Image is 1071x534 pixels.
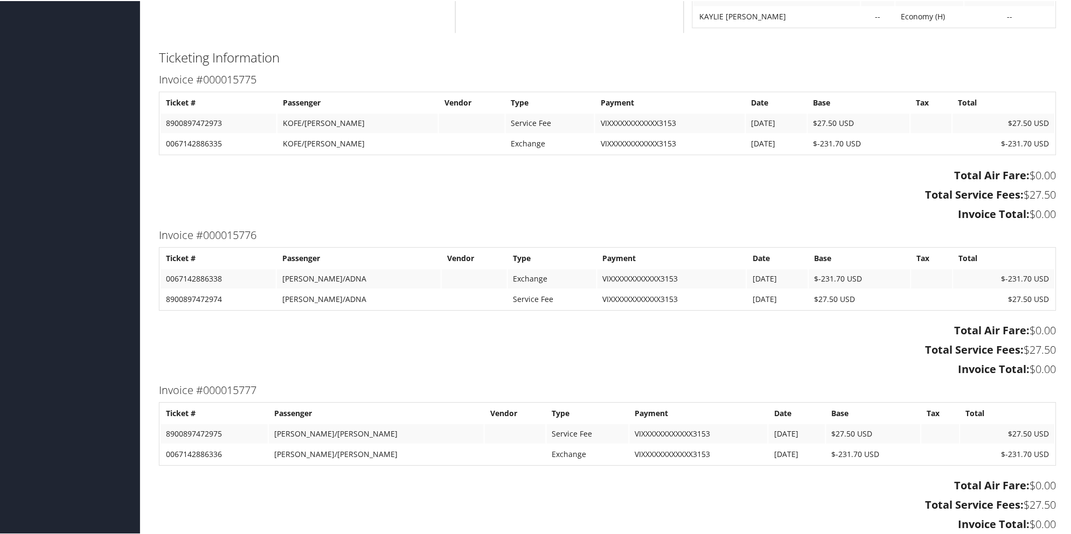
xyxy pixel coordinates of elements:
[161,133,276,152] td: 0067142886335
[954,268,1055,287] td: $-231.70 USD
[747,248,808,267] th: Date
[159,186,1056,201] h3: $27.50
[954,289,1055,308] td: $27.50 USD
[161,92,276,111] th: Ticket #
[277,248,441,267] th: Passenger
[630,444,768,463] td: VIXXXXXXXXXXXX3153
[954,248,1055,267] th: Total
[953,133,1055,152] td: $-231.70 USD
[269,423,484,442] td: [PERSON_NAME]/[PERSON_NAME]
[485,403,545,422] th: Vendor
[506,133,595,152] td: Exchange
[442,248,507,267] th: Vendor
[159,322,1056,337] h3: $0.00
[867,11,889,20] div: --
[159,227,1056,242] h3: Invoice #000015776
[826,403,921,422] th: Base
[508,268,596,287] td: Exchange
[911,92,952,111] th: Tax
[961,423,1055,442] td: $27.50 USD
[961,444,1055,463] td: $-231.70 USD
[808,133,910,152] td: $-231.70 USD
[958,516,1030,530] strong: Invoice Total:
[955,477,1030,491] strong: Total Air Fare:
[159,47,1056,66] h2: Ticketing Information
[159,206,1056,221] h3: $0.00
[955,167,1030,181] strong: Total Air Fare:
[912,248,952,267] th: Tax
[269,444,484,463] td: [PERSON_NAME]/[PERSON_NAME]
[769,423,825,442] td: [DATE]
[922,403,960,422] th: Tax
[508,248,596,267] th: Type
[277,113,438,132] td: KOFE/[PERSON_NAME]
[595,92,745,111] th: Payment
[953,92,1055,111] th: Total
[694,6,860,25] td: KAYLIE [PERSON_NAME]
[547,423,629,442] td: Service Fee
[809,268,910,287] td: $-231.70 USD
[809,289,910,308] td: $27.50 USD
[506,92,595,111] th: Type
[808,92,910,111] th: Base
[597,289,746,308] td: VIXXXXXXXXXXXX3153
[159,71,1056,86] h3: Invoice #000015775
[595,133,745,152] td: VIXXXXXXXXXXXX3153
[506,113,595,132] td: Service Fee
[277,289,441,308] td: [PERSON_NAME]/ADNA
[826,423,921,442] td: $27.50 USD
[159,341,1056,356] h3: $27.50
[161,248,276,267] th: Ticket #
[595,113,745,132] td: VIXXXXXXXXXXXX3153
[161,268,276,287] td: 0067142886338
[508,289,596,308] td: Service Fee
[277,92,438,111] th: Passenger
[746,92,807,111] th: Date
[547,444,629,463] td: Exchange
[159,361,1056,376] h3: $0.00
[159,167,1056,182] h3: $0.00
[809,248,910,267] th: Base
[926,496,1024,511] strong: Total Service Fees:
[159,496,1056,511] h3: $27.50
[896,6,964,25] td: Economy (H)
[955,322,1030,336] strong: Total Air Fare:
[958,206,1030,220] strong: Invoice Total:
[926,341,1024,356] strong: Total Service Fees:
[159,516,1056,531] h3: $0.00
[547,403,629,422] th: Type
[630,423,768,442] td: VIXXXXXXXXXXXX3153
[808,113,910,132] td: $27.50 USD
[958,361,1030,375] strong: Invoice Total:
[597,268,746,287] td: VIXXXXXXXXXXXX3153
[161,289,276,308] td: 8900897472974
[747,289,808,308] td: [DATE]
[953,113,1055,132] td: $27.50 USD
[439,92,504,111] th: Vendor
[970,11,1049,20] div: --
[159,477,1056,492] h3: $0.00
[161,423,268,442] td: 8900897472975
[746,113,807,132] td: [DATE]
[161,113,276,132] td: 8900897472973
[747,268,808,287] td: [DATE]
[277,268,441,287] td: [PERSON_NAME]/ADNA
[769,444,825,463] td: [DATE]
[746,133,807,152] td: [DATE]
[769,403,825,422] th: Date
[926,186,1024,201] strong: Total Service Fees:
[161,444,268,463] td: 0067142886336
[961,403,1055,422] th: Total
[826,444,921,463] td: $-231.70 USD
[630,403,768,422] th: Payment
[597,248,746,267] th: Payment
[277,133,438,152] td: KOFE/[PERSON_NAME]
[161,403,268,422] th: Ticket #
[269,403,484,422] th: Passenger
[159,382,1056,397] h3: Invoice #000015777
